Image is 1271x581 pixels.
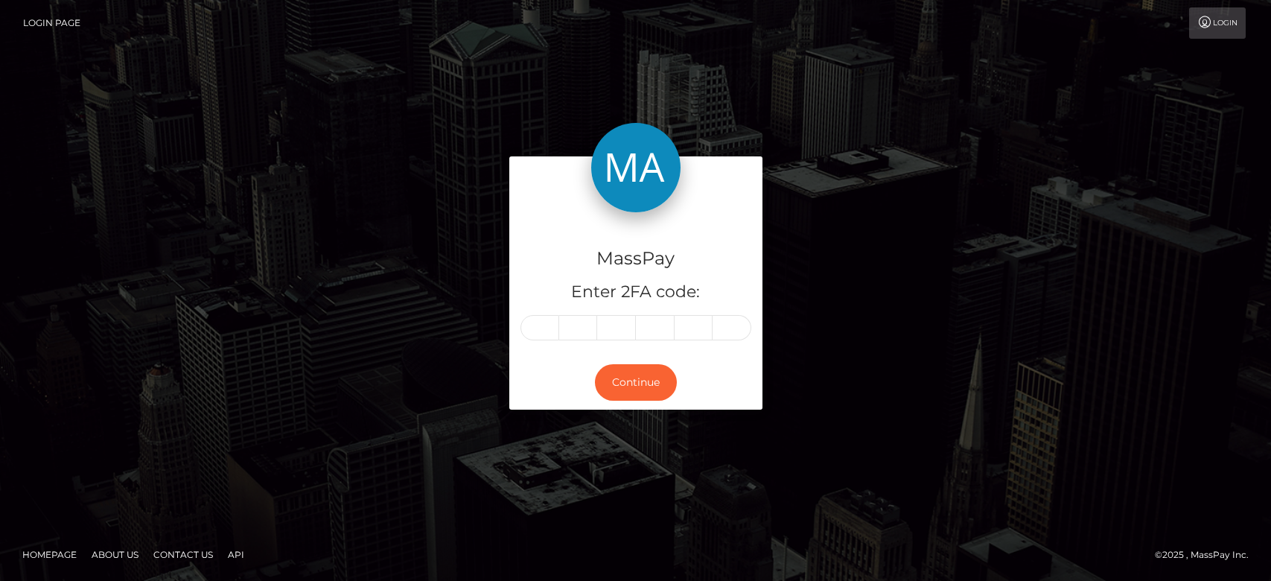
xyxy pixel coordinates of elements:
[1189,7,1246,39] a: Login
[520,281,751,304] h5: Enter 2FA code:
[222,543,250,566] a: API
[16,543,83,566] a: Homepage
[86,543,144,566] a: About Us
[591,123,681,212] img: MassPay
[147,543,219,566] a: Contact Us
[595,364,677,401] button: Continue
[520,246,751,272] h4: MassPay
[23,7,80,39] a: Login Page
[1155,547,1260,563] div: © 2025 , MassPay Inc.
